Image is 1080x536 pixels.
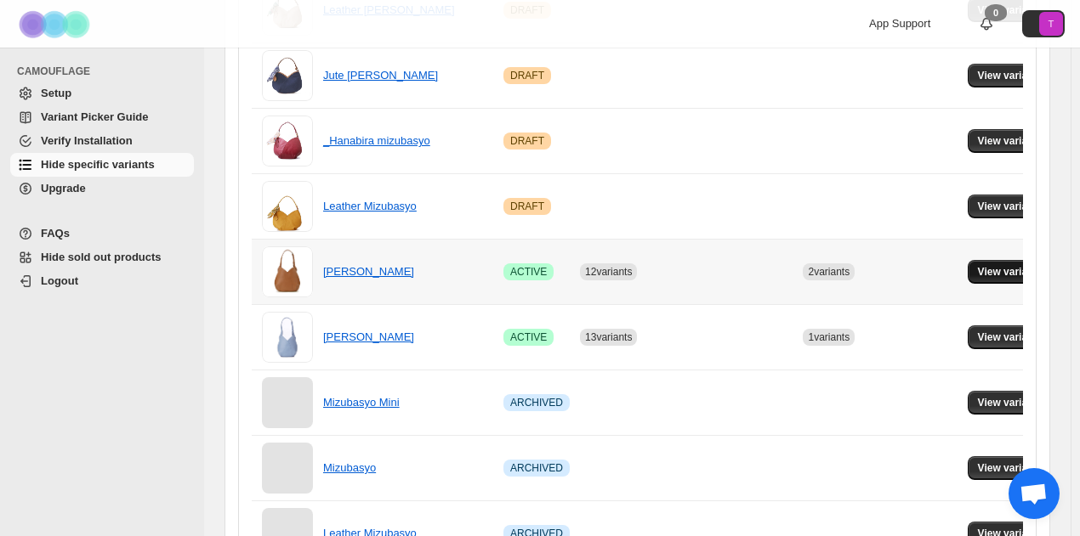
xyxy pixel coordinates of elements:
[978,134,1043,148] span: View variants
[323,69,438,82] a: Jute [PERSON_NAME]
[10,129,194,153] a: Verify Installation
[41,182,86,195] span: Upgrade
[10,153,194,177] a: Hide specific variants
[978,15,995,32] a: 0
[10,269,194,293] a: Logout
[1039,12,1063,36] span: Avatar with initials T
[323,265,414,278] a: [PERSON_NAME]
[968,64,1054,87] button: View variants
[985,4,1007,21] div: 0
[41,134,133,147] span: Verify Installation
[968,325,1054,349] button: View variants
[968,195,1054,218] button: View variants
[262,312,313,363] img: Mizubasyo S
[510,330,547,344] span: ACTIVE
[41,110,148,123] span: Variant Picker Guide
[41,87,71,99] span: Setup
[10,222,194,245] a: FAQs
[1009,468,1060,519] a: チャットを開く
[17,65,196,78] span: CAMOUFLAGE
[585,331,632,343] span: 13 variants
[510,461,563,475] span: ARCHIVED
[323,330,414,343] a: [PERSON_NAME]
[968,260,1054,284] button: View variants
[10,245,194,269] a: Hide sold out products
[262,116,313,166] img: _Hanabira mizubasyo
[10,105,194,129] a: Variant Picker Guide
[262,181,313,232] img: Leather Mizubasyo
[978,330,1043,344] span: View variants
[510,200,544,213] span: DRAFT
[978,69,1043,82] span: View variants
[10,177,194,200] a: Upgrade
[323,200,417,212] a: Leather Mizubasyo
[968,391,1054,415] button: View variants
[41,227,70,240] span: FAQs
[323,396,400,409] a: Mizubasyo Mini
[968,129,1054,153] button: View variants
[323,461,376,474] a: Mizubasyo
[978,265,1043,279] span: View variants
[978,200,1043,213] span: View variants
[262,246,313,297] img: Mizubasyo M
[978,396,1043,409] span: View variants
[808,266,850,278] span: 2 variants
[262,50,313,101] img: Jute Hanabira Mizubasyo
[41,274,78,287] span: Logout
[323,134,430,147] a: _Hanabira mizubasyo
[1049,19,1054,29] text: T
[510,396,563,409] span: ARCHIVED
[1022,10,1065,37] button: Avatar with initials T
[808,331,850,343] span: 1 variants
[585,266,632,278] span: 12 variants
[968,456,1054,480] button: View variants
[41,158,155,171] span: Hide specific variants
[510,134,544,148] span: DRAFT
[41,251,162,263] span: Hide sold out products
[510,265,547,279] span: ACTIVE
[14,1,99,48] img: Camouflage
[978,461,1043,475] span: View variants
[510,69,544,82] span: DRAFT
[10,82,194,105] a: Setup
[869,17,930,30] span: App Support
